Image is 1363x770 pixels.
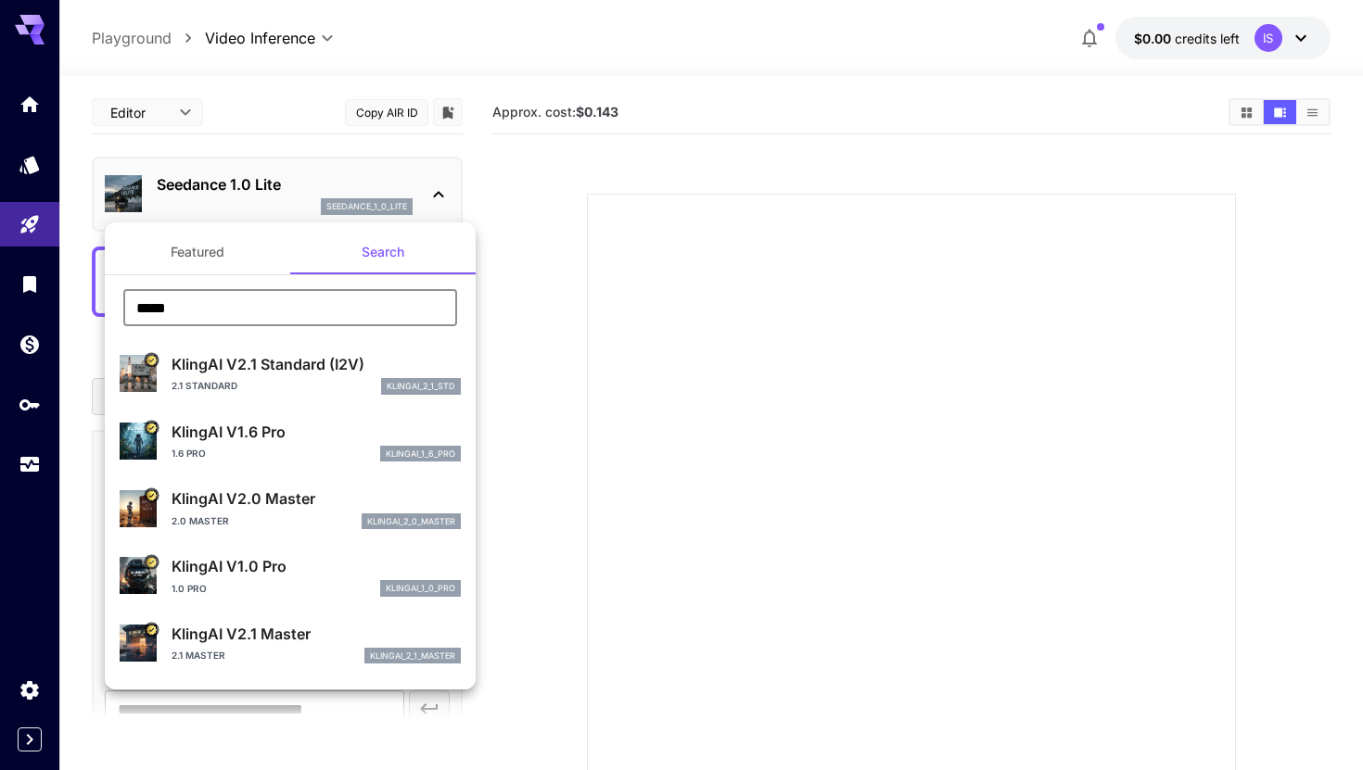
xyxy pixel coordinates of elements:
button: Certified Model – Vetted for best performance and includes a commercial license. [144,487,159,502]
p: klingai_2_1_master [370,650,455,663]
p: 2.1 Master [172,649,225,663]
p: klingai_1_0_pro [386,582,455,595]
button: Certified Model – Vetted for best performance and includes a commercial license. [144,420,159,435]
p: klingai_1_6_pro [386,448,455,461]
button: Certified Model – Vetted for best performance and includes a commercial license. [144,555,159,570]
p: KlingAI V1.0 Pro [172,555,461,577]
p: klingai_2_1_std [387,380,455,393]
div: Certified Model – Vetted for best performance and includes a commercial license.KlingAI V2.1 Mast... [120,615,461,672]
p: 2.1 Standard [172,379,237,393]
p: KlingAI V1.6 Pro [172,421,461,443]
button: Search [290,230,476,274]
button: Certified Model – Vetted for best performance and includes a commercial license. [144,622,159,637]
p: 2.0 Master [172,514,229,528]
p: 1.6 Pro [172,447,206,461]
p: KlingAI V2.0 Master [172,487,461,510]
p: KlingAI V2.1 Standard (I2V) [172,353,461,375]
p: klingai_2_0_master [367,515,455,528]
p: KlingAI V2.1 Master [172,623,461,645]
div: Certified Model – Vetted for best performance and includes a commercial license.KlingAI V2.0 Mast... [120,480,461,536]
button: Certified Model – Vetted for best performance and includes a commercial license. [144,353,159,368]
div: Certified Model – Vetted for best performance and includes a commercial license.KlingAI V1.6 Pro1... [120,413,461,470]
button: Featured [105,230,290,274]
div: Certified Model – Vetted for best performance and includes a commercial license.KlingAI V1.0 Pro1... [120,548,461,604]
p: 1.0 Pro [172,582,207,596]
div: Certified Model – Vetted for best performance and includes a commercial license.KlingAI V2.1 Stan... [120,346,461,402]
